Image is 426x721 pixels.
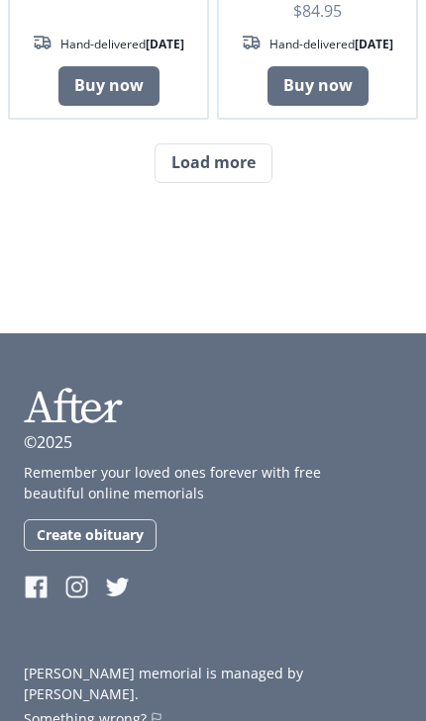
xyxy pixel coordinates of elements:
[64,575,89,599] img: Instagram of After
[267,66,369,106] a: Buy now
[24,462,341,503] p: Remember your loved ones forever with free beautiful online memorials
[58,66,160,106] a: Buy now
[24,519,157,551] a: Create obituary
[24,430,72,454] p: ©2025
[24,575,49,599] img: Facebook of After
[24,664,303,703] span: [PERSON_NAME] memorial is managed by [PERSON_NAME].
[155,143,272,183] button: Load more
[105,575,130,599] img: Twitter of After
